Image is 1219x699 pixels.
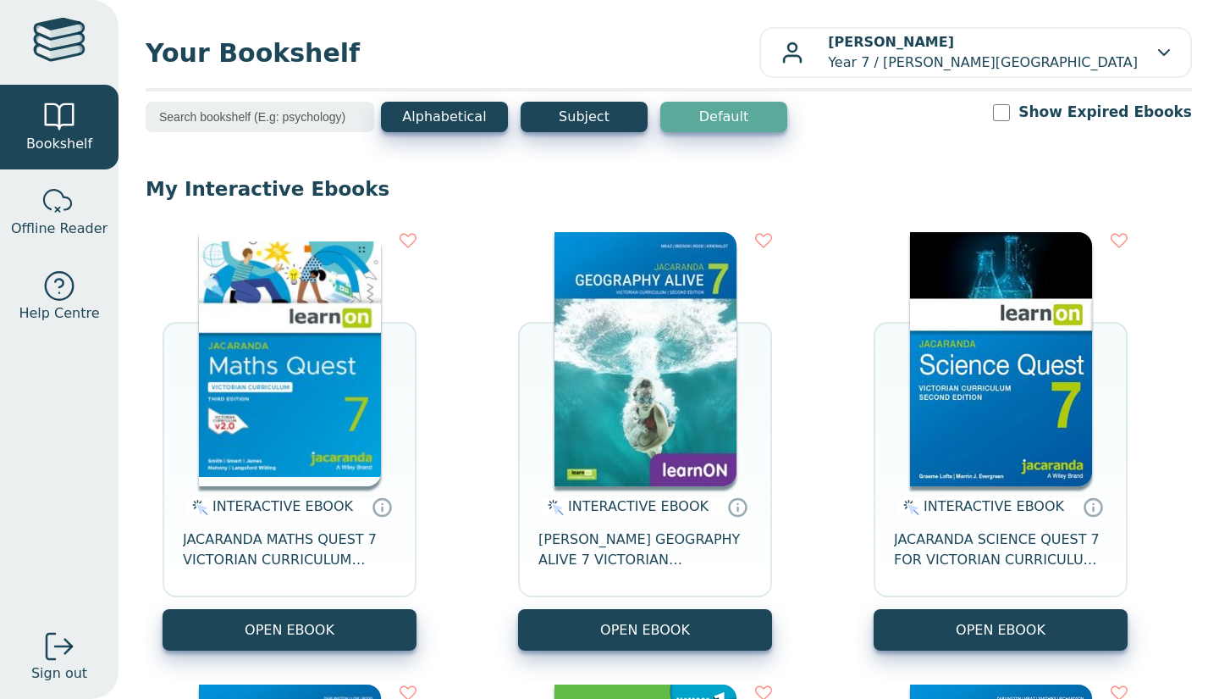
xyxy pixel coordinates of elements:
span: Offline Reader [11,219,108,239]
span: Sign out [31,663,87,684]
span: Your Bookshelf [146,34,759,72]
span: INTERACTIVE EBOOK [568,498,709,514]
span: JACARANDA SCIENCE QUEST 7 FOR VICTORIAN CURRICULUM LEARNON 2E EBOOK [894,530,1107,570]
button: Subject [521,102,648,132]
a: Interactive eBooks are accessed online via the publisher’s portal. They contain interactive resou... [372,497,392,517]
input: Search bookshelf (E.g: psychology) [146,102,374,132]
a: Interactive eBooks are accessed online via the publisher’s portal. They contain interactive resou... [1083,497,1103,517]
p: Year 7 / [PERSON_NAME][GEOGRAPHIC_DATA] [828,32,1138,73]
b: [PERSON_NAME] [828,34,954,50]
span: Help Centre [19,303,99,324]
img: cc9fd0c4-7e91-e911-a97e-0272d098c78b.jpg [554,232,736,486]
span: JACARANDA MATHS QUEST 7 VICTORIAN CURRICULUM LEARNON EBOOK 3E [183,530,396,570]
button: Default [660,102,787,132]
button: [PERSON_NAME]Year 7 / [PERSON_NAME][GEOGRAPHIC_DATA] [759,27,1192,78]
img: interactive.svg [187,497,208,518]
p: My Interactive Ebooks [146,176,1192,202]
label: Show Expired Ebooks [1018,102,1192,123]
span: Bookshelf [26,134,92,154]
button: OPEN EBOOK [874,609,1128,651]
img: b87b3e28-4171-4aeb-a345-7fa4fe4e6e25.jpg [199,232,381,486]
button: Alphabetical [381,102,508,132]
img: interactive.svg [898,497,919,518]
button: OPEN EBOOK [518,609,772,651]
img: interactive.svg [543,497,564,518]
span: INTERACTIVE EBOOK [924,498,1064,514]
span: INTERACTIVE EBOOK [212,498,353,514]
button: OPEN EBOOK [163,609,416,651]
span: [PERSON_NAME] GEOGRAPHY ALIVE 7 VICTORIAN CURRICULUM LEARNON EBOOK 2E [538,530,752,570]
img: 329c5ec2-5188-ea11-a992-0272d098c78b.jpg [910,232,1092,486]
a: Interactive eBooks are accessed online via the publisher’s portal. They contain interactive resou... [727,497,747,517]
